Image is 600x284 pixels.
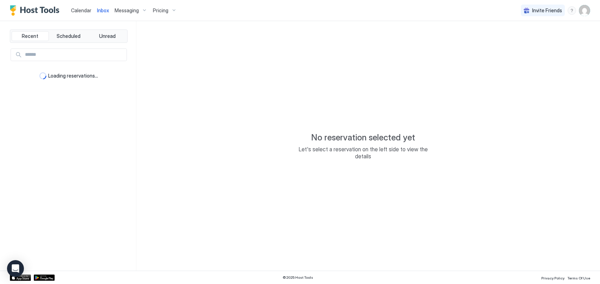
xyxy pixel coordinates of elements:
[568,6,576,15] div: menu
[10,29,128,43] div: tab-group
[12,31,49,41] button: Recent
[311,132,415,143] span: No reservation selected yet
[115,7,139,14] span: Messaging
[22,49,127,61] input: Input Field
[57,33,81,39] span: Scheduled
[293,146,434,160] span: Let's select a reservation on the left side to view the details
[7,260,24,277] div: Open Intercom Messenger
[10,5,63,16] a: Host Tools Logo
[39,72,46,79] div: loading
[50,31,88,41] button: Scheduled
[532,7,562,14] span: Invite Friends
[22,33,38,39] span: Recent
[579,5,590,16] div: User profile
[10,275,31,281] a: App Store
[283,275,314,280] span: © 2025 Host Tools
[567,274,590,281] a: Terms Of Use
[97,7,109,13] span: Inbox
[34,275,55,281] a: Google Play Store
[541,274,564,281] a: Privacy Policy
[97,7,109,14] a: Inbox
[49,73,98,79] span: Loading reservations...
[99,33,116,39] span: Unread
[153,7,168,14] span: Pricing
[567,276,590,280] span: Terms Of Use
[71,7,91,14] a: Calendar
[71,7,91,13] span: Calendar
[541,276,564,280] span: Privacy Policy
[89,31,126,41] button: Unread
